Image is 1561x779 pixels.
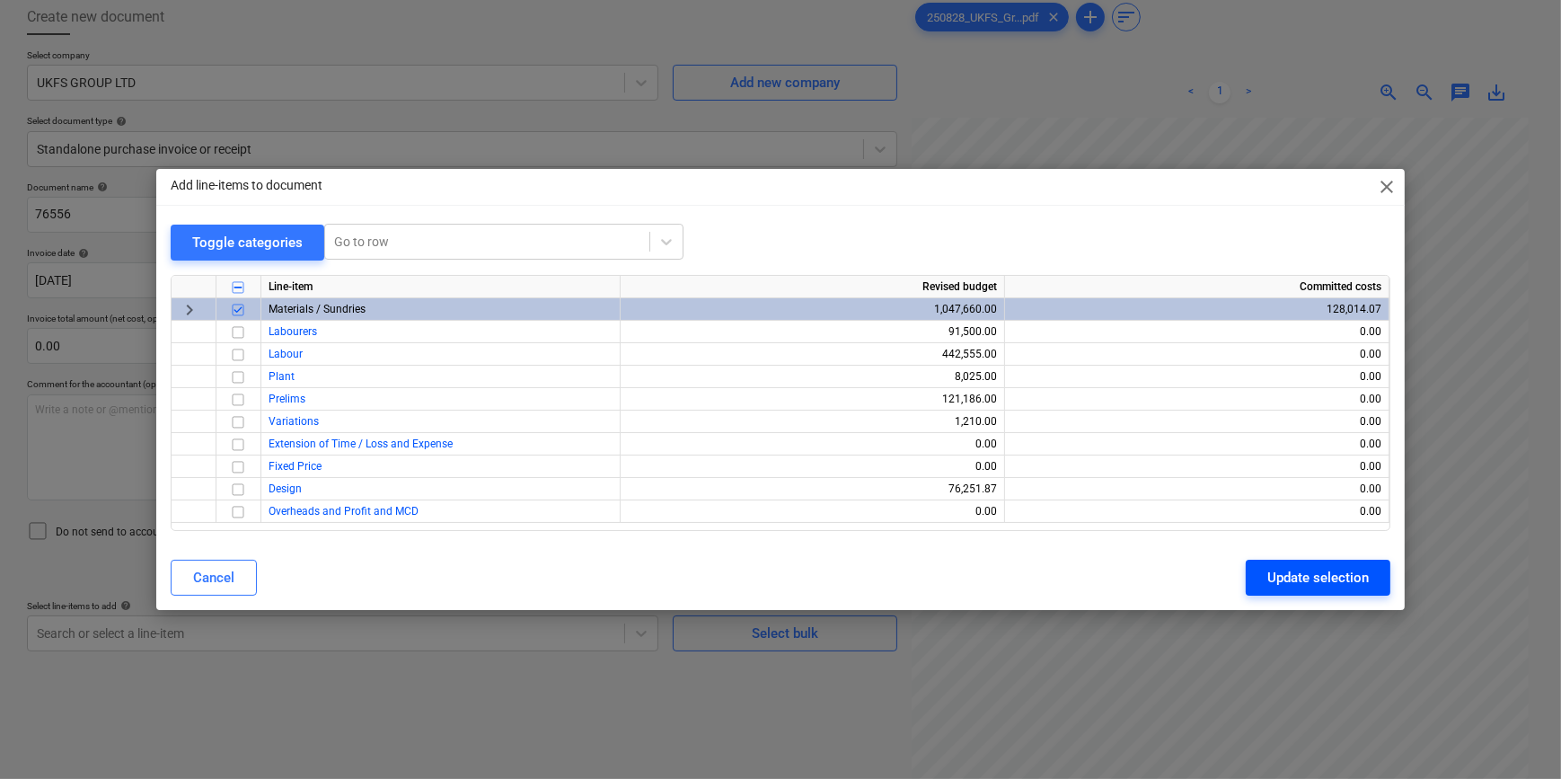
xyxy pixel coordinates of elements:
a: Labourers [269,325,317,338]
div: Cancel [193,566,234,589]
div: 0.00 [1012,500,1381,523]
span: close [1376,176,1398,198]
div: 0.00 [1012,433,1381,456]
a: Plant [269,370,295,383]
span: keyboard_arrow_right [179,299,200,321]
div: 0.00 [1012,411,1381,433]
div: 121,186.00 [628,388,997,411]
div: 76,251.87 [628,478,997,500]
div: Revised budget [621,276,1005,298]
div: 91,500.00 [628,321,997,343]
span: Materials / Sundries [269,303,366,315]
p: Add line-items to document [171,176,322,195]
div: Committed costs [1005,276,1389,298]
div: 128,014.07 [1012,298,1381,321]
div: 0.00 [1012,321,1381,343]
button: Update selection [1246,560,1390,596]
div: 0.00 [1012,478,1381,500]
button: Toggle categories [171,225,324,261]
div: Line-item [261,276,621,298]
div: 0.00 [628,500,997,523]
a: Prelims [269,393,305,405]
div: 442,555.00 [628,343,997,366]
iframe: Chat Widget [1471,693,1561,779]
div: 1,210.00 [628,411,997,433]
a: Labour [269,348,303,360]
div: 0.00 [1012,343,1381,366]
div: Update selection [1267,566,1369,589]
div: 0.00 [1012,366,1381,388]
a: Overheads and Profit and MCD [269,505,419,518]
div: Toggle categories [192,231,303,254]
div: 8,025.00 [628,366,997,388]
button: Cancel [171,560,257,596]
div: 0.00 [1012,388,1381,411]
a: Design [269,482,302,495]
a: Variations [269,415,319,428]
div: 0.00 [1012,456,1381,478]
a: Fixed Price [269,460,322,473]
div: 1,047,660.00 [628,298,997,321]
div: 0.00 [628,433,997,456]
a: Extension of Time / Loss and Expense [269,438,453,450]
div: 0.00 [628,456,997,478]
